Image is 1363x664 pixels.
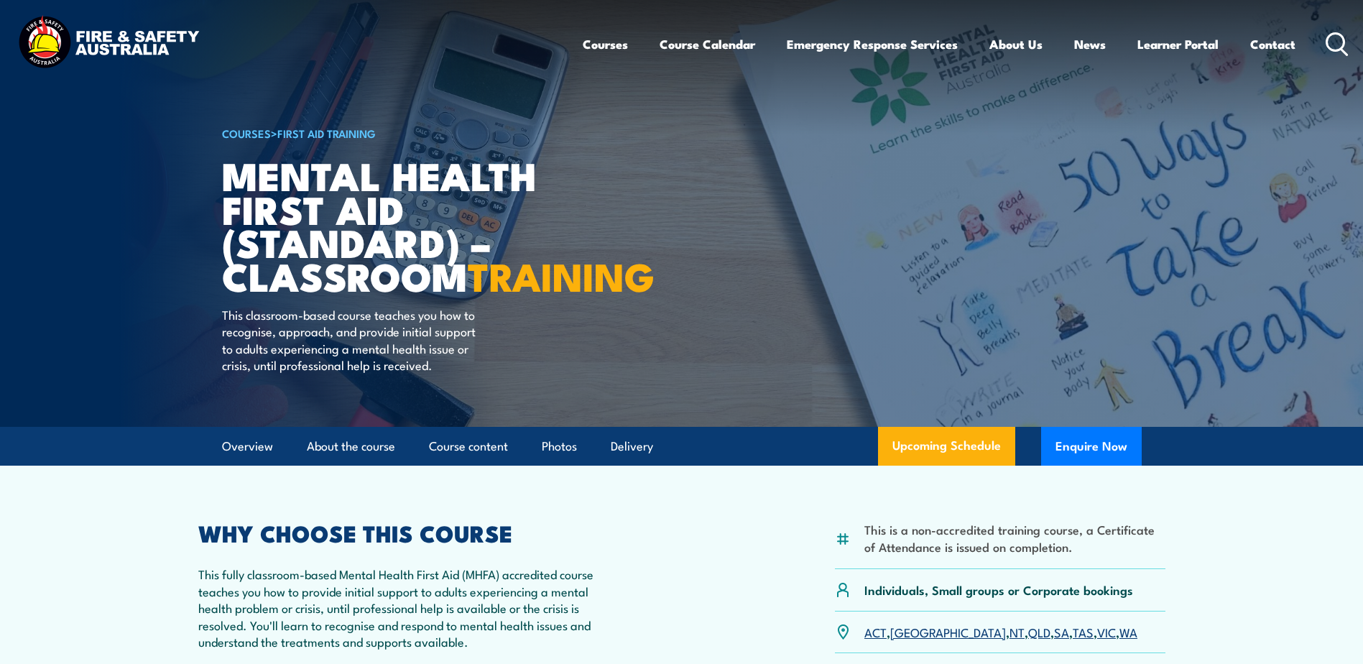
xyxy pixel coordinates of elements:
[429,428,508,466] a: Course content
[277,125,376,141] a: First Aid Training
[222,158,577,292] h1: Mental Health First Aid (Standard) – Classroom
[468,245,655,305] strong: TRAINING
[864,581,1133,598] p: Individuals, Small groups or Corporate bookings
[1041,427,1142,466] button: Enquire Now
[1028,623,1050,640] a: QLD
[890,623,1006,640] a: [GEOGRAPHIC_DATA]
[222,124,577,142] h6: >
[222,306,484,374] p: This classroom-based course teaches you how to recognise, approach, and provide initial support t...
[1250,25,1295,63] a: Contact
[864,521,1165,555] li: This is a non-accredited training course, a Certificate of Attendance is issued on completion.
[878,427,1015,466] a: Upcoming Schedule
[1074,25,1106,63] a: News
[787,25,958,63] a: Emergency Response Services
[583,25,628,63] a: Courses
[222,125,271,141] a: COURSES
[864,624,1137,640] p: , , , , , , ,
[864,623,887,640] a: ACT
[1137,25,1219,63] a: Learner Portal
[542,428,577,466] a: Photos
[307,428,395,466] a: About the course
[222,428,273,466] a: Overview
[1054,623,1069,640] a: SA
[1009,623,1025,640] a: NT
[198,522,618,543] h2: WHY CHOOSE THIS COURSE
[989,25,1043,63] a: About Us
[198,566,618,650] p: This fully classroom-based Mental Health First Aid (MHFA) accredited course teaches you how to pr...
[1073,623,1094,640] a: TAS
[1119,623,1137,640] a: WA
[1097,623,1116,640] a: VIC
[660,25,755,63] a: Course Calendar
[611,428,653,466] a: Delivery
